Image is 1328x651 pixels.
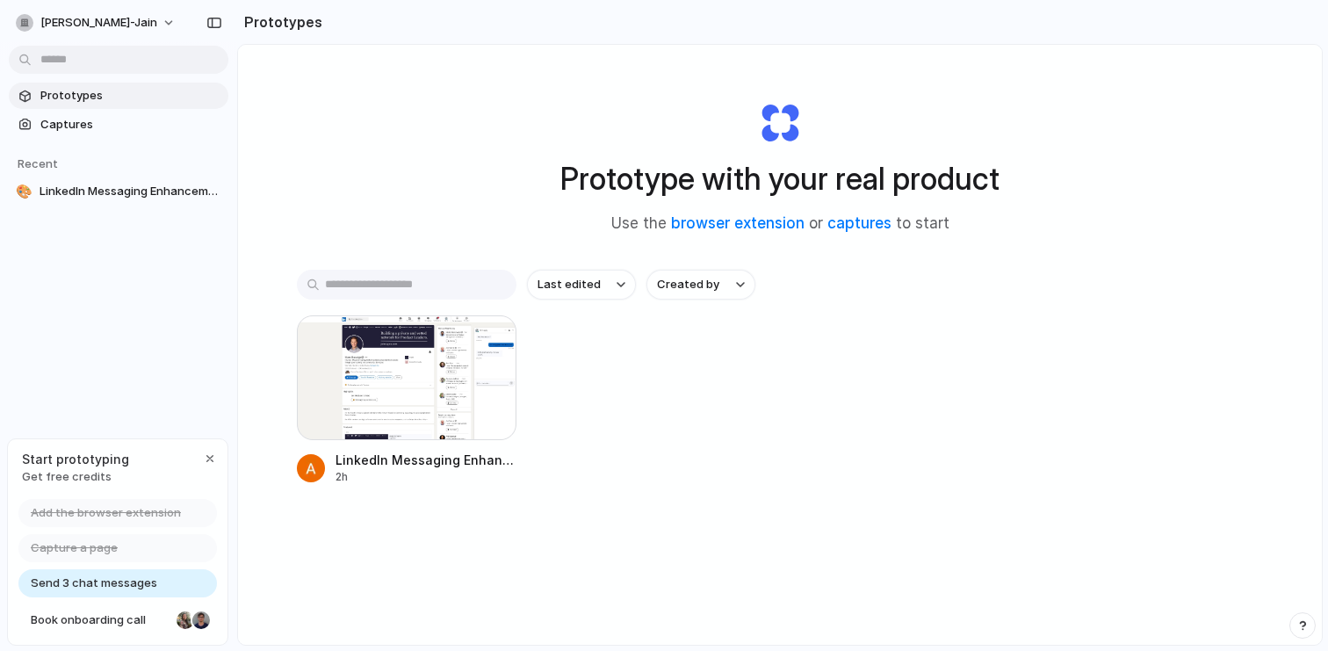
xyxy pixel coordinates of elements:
a: Captures [9,112,228,138]
span: Recent [18,156,58,170]
span: LinkedIn Messaging Enhancement for [PERSON_NAME] [40,183,221,200]
a: captures [827,214,891,232]
span: Get free credits [22,468,129,486]
span: Start prototyping [22,450,129,468]
a: browser extension [671,214,805,232]
button: Last edited [527,270,636,300]
h1: Prototype with your real product [560,156,1000,202]
span: Use the or to start [611,213,949,235]
button: [PERSON_NAME]-jain [9,9,184,37]
div: 🎨 [16,183,32,200]
span: Send 3 chat messages [31,575,157,592]
span: LinkedIn Messaging Enhancement for [PERSON_NAME] [336,451,516,469]
div: 2h [336,469,516,485]
span: Capture a page [31,539,118,557]
span: Add the browser extension [31,504,181,522]
div: Nicole Kubica [175,610,196,631]
span: [PERSON_NAME]-jain [40,14,157,32]
h2: Prototypes [237,11,322,33]
span: Last edited [538,276,601,293]
span: Book onboarding call [31,611,170,629]
a: 🎨LinkedIn Messaging Enhancement for [PERSON_NAME] [9,178,228,205]
a: Prototypes [9,83,228,109]
span: Created by [657,276,719,293]
div: Christian Iacullo [191,610,212,631]
a: LinkedIn Messaging Enhancement for Marc BaselgaLinkedIn Messaging Enhancement for [PERSON_NAME]2h [297,315,516,485]
button: Created by [646,270,755,300]
span: Captures [40,116,221,134]
a: Book onboarding call [18,606,217,634]
span: Prototypes [40,87,221,105]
